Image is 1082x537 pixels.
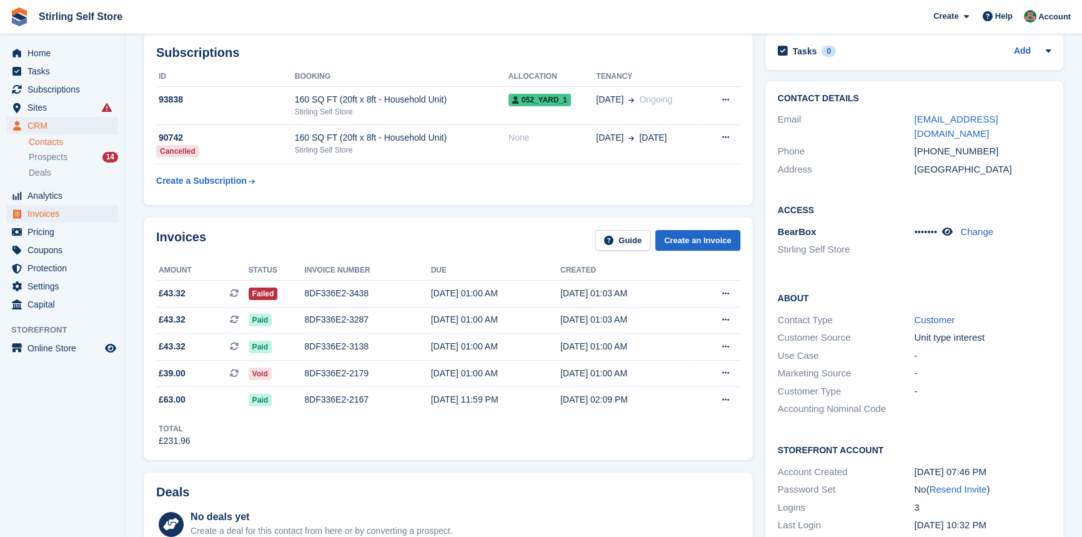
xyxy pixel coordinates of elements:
[191,509,452,524] div: No deals yet
[596,67,703,87] th: Tenancy
[509,94,571,106] span: 052_YARD_1
[6,187,118,204] a: menu
[6,63,118,80] a: menu
[156,174,247,188] div: Create a Subscription
[27,63,102,80] span: Tasks
[156,169,255,193] a: Create a Subscription
[509,131,597,144] div: None
[596,93,623,106] span: [DATE]
[159,340,186,353] span: £43.32
[6,259,118,277] a: menu
[639,131,667,144] span: [DATE]
[1014,44,1031,59] a: Add
[6,205,118,223] a: menu
[156,230,206,251] h2: Invoices
[159,313,186,326] span: £43.32
[914,501,1051,515] div: 3
[27,205,102,223] span: Invoices
[778,291,1051,304] h2: About
[295,106,509,118] div: Stirling Self Store
[249,394,272,406] span: Paid
[914,349,1051,363] div: -
[914,519,986,530] time: 2025-06-01 21:32:42 UTC
[249,288,278,300] span: Failed
[34,6,127,27] a: Stirling Self Store
[29,151,67,163] span: Prospects
[926,484,990,494] span: ( )
[304,340,430,353] div: 8DF336E2-3138
[431,287,560,300] div: [DATE] 01:00 AM
[1024,10,1036,23] img: Lucy
[295,131,509,144] div: 160 SQ FT (20ft x 8ft - Household Unit)
[914,314,955,325] a: Customer
[10,8,29,26] img: stora-icon-8386f47178a22dfd0bd8f6a31ec36ba5ce8667c1dd55bd0f319d3a0aa187defe.svg
[914,331,1051,345] div: Unit type interest
[778,113,915,141] div: Email
[6,99,118,116] a: menu
[27,339,102,357] span: Online Store
[778,465,915,479] div: Account Created
[27,81,102,98] span: Subscriptions
[778,163,915,177] div: Address
[914,384,1051,399] div: -
[295,67,509,87] th: Booking
[156,93,295,106] div: 93838
[295,144,509,156] div: Stirling Self Store
[304,261,430,281] th: Invoice number
[639,94,672,104] span: Ongoing
[431,393,560,406] div: [DATE] 11:59 PM
[27,278,102,295] span: Settings
[156,131,295,144] div: 90742
[793,46,817,57] h2: Tasks
[27,259,102,277] span: Protection
[431,367,560,380] div: [DATE] 01:00 AM
[778,443,1051,456] h2: Storefront Account
[159,287,186,300] span: £43.32
[960,226,993,237] a: Change
[778,483,915,497] div: Password Set
[29,167,51,179] span: Deals
[778,203,1051,216] h2: Access
[930,484,987,494] a: Resend Invite
[596,131,623,144] span: [DATE]
[304,393,430,406] div: 8DF336E2-2167
[560,340,690,353] div: [DATE] 01:00 AM
[156,145,199,158] div: Cancelled
[27,296,102,313] span: Capital
[159,434,191,448] div: £231.96
[29,166,118,179] a: Deals
[914,483,1051,497] div: No
[6,278,118,295] a: menu
[778,226,816,237] span: BearBox
[6,241,118,259] a: menu
[914,226,937,237] span: •••••••
[249,261,305,281] th: Status
[304,287,430,300] div: 8DF336E2-3438
[156,261,249,281] th: Amount
[6,223,118,241] a: menu
[821,46,836,57] div: 0
[29,151,118,164] a: Prospects 14
[509,67,597,87] th: Allocation
[655,230,740,251] a: Create an Invoice
[103,341,118,356] a: Preview store
[6,81,118,98] a: menu
[6,117,118,134] a: menu
[29,136,118,148] a: Contacts
[778,501,915,515] div: Logins
[27,44,102,62] span: Home
[27,99,102,116] span: Sites
[778,349,915,363] div: Use Case
[778,243,915,257] li: Stirling Self Store
[304,367,430,380] div: 8DF336E2-2179
[159,367,186,380] span: £39.00
[304,313,430,326] div: 8DF336E2-3287
[995,10,1013,23] span: Help
[914,465,1051,479] div: [DATE] 07:46 PM
[778,518,915,533] div: Last Login
[914,114,998,139] a: [EMAIL_ADDRESS][DOMAIN_NAME]
[778,331,915,345] div: Customer Source
[249,314,272,326] span: Paid
[1038,11,1071,23] span: Account
[560,393,690,406] div: [DATE] 02:09 PM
